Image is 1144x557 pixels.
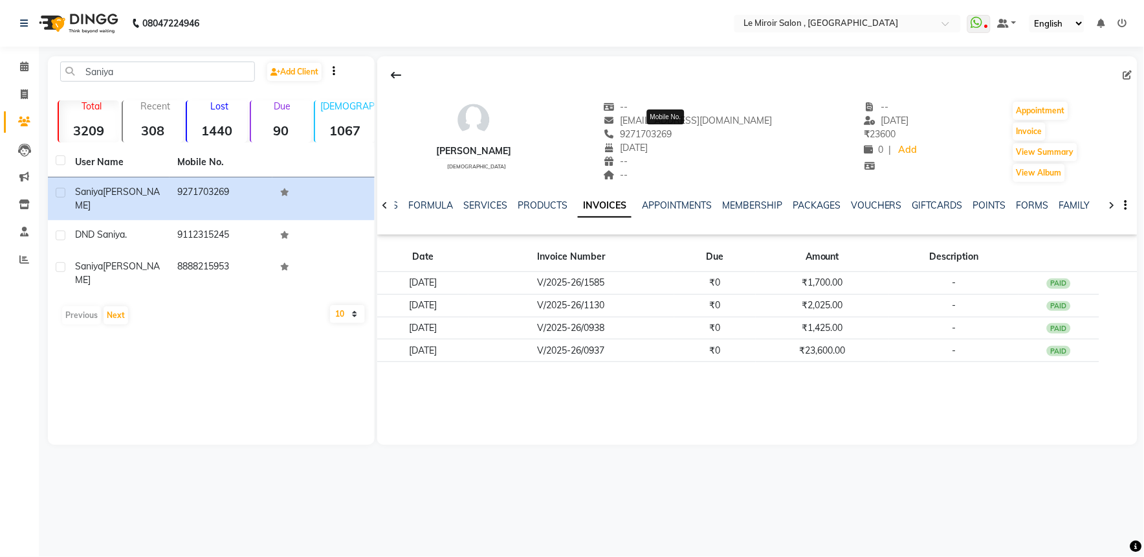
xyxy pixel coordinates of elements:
[125,229,127,240] span: .
[75,260,103,272] span: Saniya
[1013,143,1077,161] button: View Summary
[864,115,909,126] span: [DATE]
[851,199,902,211] a: VOUCHERS
[192,100,247,112] p: Lost
[1059,199,1090,211] a: FAMILY
[170,252,272,295] td: 8888215953
[254,100,311,112] p: Due
[1013,122,1046,141] button: Invoice
[128,100,183,112] p: Recent
[674,272,756,295] td: ₹0
[468,242,674,272] th: Invoice Number
[468,294,674,317] td: V/2025-26/1130
[315,122,375,139] strong: 1067
[756,294,890,317] td: ₹2,025.00
[518,199,567,211] a: PRODUCTS
[604,155,628,167] span: --
[75,186,103,198] span: Saniya
[67,148,170,177] th: User Name
[463,199,507,211] a: SERVICES
[377,294,468,317] td: [DATE]
[604,115,773,126] span: [EMAIL_ADDRESS][DOMAIN_NAME]
[142,5,199,41] b: 08047224946
[674,242,756,272] th: Due
[889,242,1018,272] th: Description
[952,277,956,288] span: -
[170,177,272,220] td: 9271703269
[104,306,128,324] button: Next
[382,63,410,87] div: Back to Client
[674,317,756,339] td: ₹0
[170,220,272,252] td: 9112315245
[604,101,628,113] span: --
[320,100,375,112] p: [DEMOGRAPHIC_DATA]
[604,169,628,181] span: --
[604,142,648,153] span: [DATE]
[952,322,956,334] span: -
[447,163,506,170] span: [DEMOGRAPHIC_DATA]
[75,260,160,286] span: [PERSON_NAME]
[436,144,511,158] div: [PERSON_NAME]
[1047,323,1072,334] div: PAID
[468,317,674,339] td: V/2025-26/0938
[578,194,632,218] a: INVOICES
[722,199,782,211] a: MEMBERSHIP
[123,122,183,139] strong: 308
[756,339,890,362] td: ₹23,600.00
[647,109,685,124] div: Mobile No.
[1013,102,1068,120] button: Appointment
[952,345,956,356] span: -
[33,5,122,41] img: logo
[952,299,956,311] span: -
[897,141,919,159] a: Add
[251,122,311,139] strong: 90
[75,186,160,211] span: [PERSON_NAME]
[377,317,468,339] td: [DATE]
[408,199,453,211] a: FORMULA
[642,199,712,211] a: APPOINTMENTS
[377,339,468,362] td: [DATE]
[377,272,468,295] td: [DATE]
[1013,164,1065,182] button: View Album
[864,144,884,155] span: 0
[973,199,1006,211] a: POINTS
[793,199,841,211] a: PACKAGES
[756,242,890,272] th: Amount
[864,128,896,140] span: 23600
[64,100,119,112] p: Total
[674,294,756,317] td: ₹0
[1047,301,1072,312] div: PAID
[468,339,674,362] td: V/2025-26/0937
[1047,346,1072,356] div: PAID
[604,128,672,140] span: 9271703269
[377,242,468,272] th: Date
[864,101,889,113] span: --
[889,143,892,157] span: |
[454,100,493,139] img: avatar
[60,62,255,82] input: Search by Name/Mobile/Email/Code
[1017,199,1049,211] a: FORMS
[1047,278,1072,289] div: PAID
[267,63,322,81] a: Add Client
[674,339,756,362] td: ₹0
[468,272,674,295] td: V/2025-26/1585
[59,122,119,139] strong: 3209
[170,148,272,177] th: Mobile No.
[864,128,870,140] span: ₹
[187,122,247,139] strong: 1440
[756,317,890,339] td: ₹1,425.00
[912,199,963,211] a: GIFTCARDS
[756,272,890,295] td: ₹1,700.00
[75,229,125,240] span: DND Saniya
